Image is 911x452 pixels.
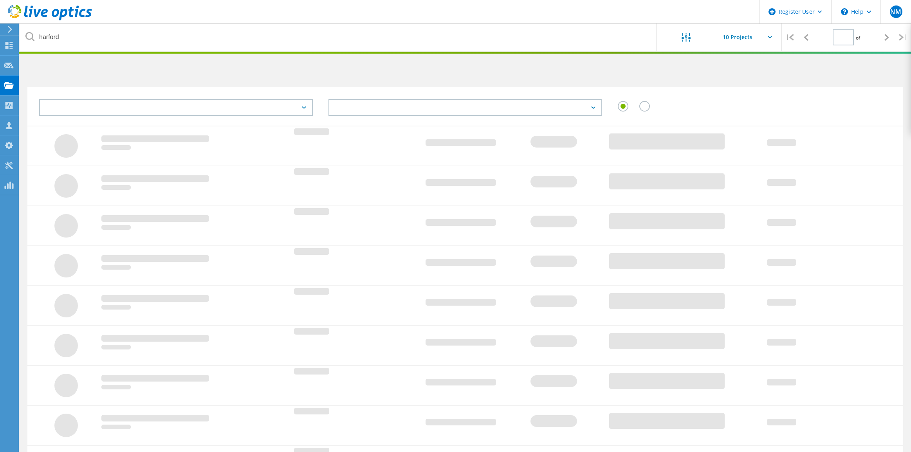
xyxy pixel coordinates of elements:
[8,16,92,22] a: Live Optics Dashboard
[856,34,860,41] span: of
[890,9,901,15] span: NM
[895,23,911,51] div: |
[841,8,848,15] svg: \n
[782,23,798,51] div: |
[20,23,657,51] input: undefined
